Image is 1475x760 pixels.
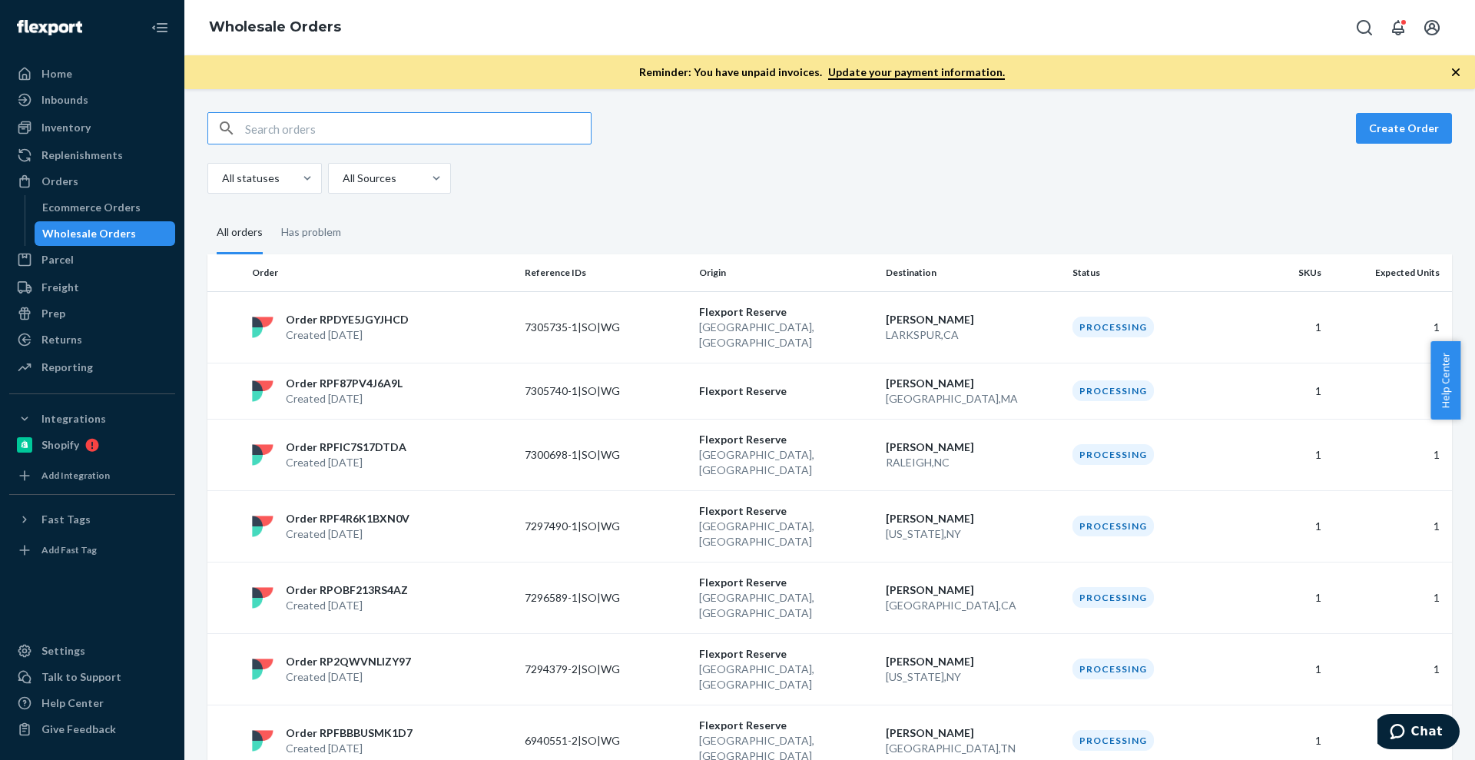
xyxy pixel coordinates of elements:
[525,383,648,399] p: 7305740-1|SO|WG
[1327,254,1452,291] th: Expected Units
[699,662,873,692] p: [GEOGRAPHIC_DATA] , [GEOGRAPHIC_DATA]
[886,669,1060,685] p: [US_STATE] , NY
[1072,317,1154,337] div: Processing
[886,440,1060,455] p: [PERSON_NAME]
[41,669,121,685] div: Talk to Support
[9,327,175,352] a: Returns
[9,717,175,742] button: Give Feedback
[886,312,1060,327] p: [PERSON_NAME]
[42,200,141,215] div: Ecommerce Orders
[525,320,648,335] p: 7305735-1|SO|WG
[639,65,1005,80] p: Reminder: You have unpaid invoices.
[519,254,693,291] th: Reference IDs
[9,433,175,457] a: Shopify
[286,312,409,327] p: Order RPDYE5JGYJHCD
[252,516,273,537] img: flexport logo
[886,327,1060,343] p: LARKSPUR , CA
[886,391,1060,407] p: [GEOGRAPHIC_DATA] , MA
[1241,490,1327,562] td: 1
[1327,363,1452,419] td: 1
[9,169,175,194] a: Orders
[886,582,1060,598] p: [PERSON_NAME]
[41,252,74,267] div: Parcel
[220,171,222,186] input: All statuses
[1327,419,1452,490] td: 1
[41,66,72,81] div: Home
[1327,633,1452,705] td: 1
[525,662,648,677] p: 7294379-2|SO|WG
[1241,562,1327,633] td: 1
[286,376,403,391] p: Order RPF87PV4J6A9L
[286,455,406,470] p: Created [DATE]
[1377,714,1460,752] iframe: Opens a widget where you can chat to one of our agents
[286,440,406,455] p: Order RPFIC7S17DTDA
[9,665,175,689] button: Talk to Support
[9,88,175,112] a: Inbounds
[699,447,873,478] p: [GEOGRAPHIC_DATA] , [GEOGRAPHIC_DATA]
[286,669,411,685] p: Created [DATE]
[286,582,408,598] p: Order RPOBF213RS4AZ
[9,247,175,272] a: Parcel
[144,12,175,43] button: Close Navigation
[9,61,175,86] a: Home
[699,383,873,399] p: Flexport Reserve
[1327,291,1452,363] td: 1
[699,718,873,733] p: Flexport Reserve
[286,511,409,526] p: Order RPF4R6K1BXN0V
[1072,444,1154,465] div: Processing
[252,317,273,338] img: flexport logo
[1072,516,1154,536] div: Processing
[286,654,411,669] p: Order RP2QWVNLIZY97
[245,113,591,144] input: Search orders
[886,526,1060,542] p: [US_STATE] , NY
[252,730,273,752] img: flexport logo
[525,519,648,534] p: 7297490-1|SO|WG
[699,304,873,320] p: Flexport Reserve
[886,376,1060,391] p: [PERSON_NAME]
[286,741,413,756] p: Created [DATE]
[1241,363,1327,419] td: 1
[1327,562,1452,633] td: 1
[41,120,91,135] div: Inventory
[252,587,273,609] img: flexport logo
[699,320,873,350] p: [GEOGRAPHIC_DATA] , [GEOGRAPHIC_DATA]
[699,646,873,662] p: Flexport Reserve
[693,254,880,291] th: Origin
[41,437,79,453] div: Shopify
[286,526,409,542] p: Created [DATE]
[525,590,648,606] p: 7296589-1|SO|WG
[699,432,873,447] p: Flexport Reserve
[9,639,175,663] a: Settings
[1072,730,1154,751] div: Processing
[1241,419,1327,490] td: 1
[886,511,1060,526] p: [PERSON_NAME]
[252,659,273,680] img: flexport logo
[35,221,176,246] a: Wholesale Orders
[41,280,79,295] div: Freight
[41,543,97,556] div: Add Fast Tag
[41,512,91,527] div: Fast Tags
[1430,341,1460,420] button: Help Center
[886,455,1060,470] p: RALEIGH , NC
[1241,633,1327,705] td: 1
[35,195,176,220] a: Ecommerce Orders
[9,538,175,563] a: Add Fast Tag
[1417,12,1447,43] button: Open account menu
[41,643,85,659] div: Settings
[1349,12,1380,43] button: Open Search Box
[281,212,341,252] div: Has problem
[252,380,273,402] img: flexport logo
[525,733,648,748] p: 6940551-2|SO|WG
[9,507,175,532] button: Fast Tags
[252,444,273,466] img: flexport logo
[9,355,175,380] a: Reporting
[880,254,1066,291] th: Destination
[1072,659,1154,679] div: Processing
[41,332,82,347] div: Returns
[828,65,1005,80] a: Update your payment information.
[1072,587,1154,608] div: Processing
[286,327,409,343] p: Created [DATE]
[41,174,78,189] div: Orders
[1072,380,1154,401] div: Processing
